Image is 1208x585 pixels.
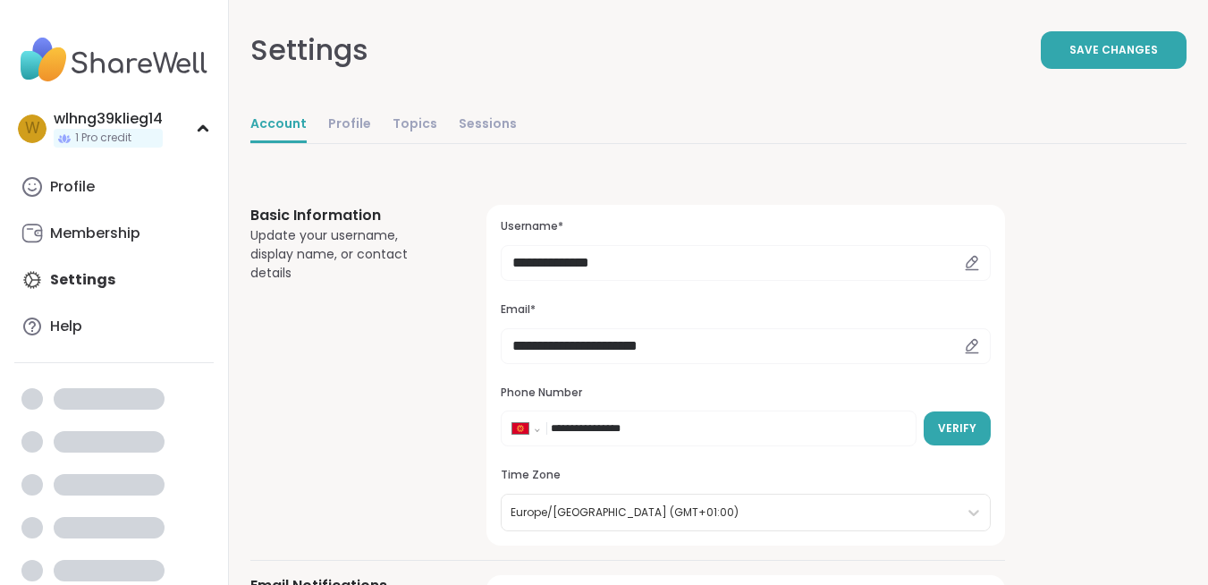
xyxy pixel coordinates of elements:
[393,107,437,143] a: Topics
[14,212,214,255] a: Membership
[328,107,371,143] a: Profile
[50,317,82,336] div: Help
[14,29,214,91] img: ShareWell Nav Logo
[501,386,991,401] h3: Phone Number
[250,205,443,226] h3: Basic Information
[1041,31,1187,69] button: Save Changes
[50,177,95,197] div: Profile
[25,117,40,140] span: w
[14,165,214,208] a: Profile
[54,109,163,129] div: wlhng39klieg14
[14,305,214,348] a: Help
[75,131,131,146] span: 1 Pro credit
[501,219,991,234] h3: Username*
[250,226,443,283] div: Update your username, display name, or contact details
[501,468,991,483] h3: Time Zone
[938,420,976,437] span: Verify
[924,411,991,445] button: Verify
[250,29,368,72] div: Settings
[501,302,991,318] h3: Email*
[459,107,517,143] a: Sessions
[250,107,307,143] a: Account
[1069,42,1158,58] span: Save Changes
[50,224,140,243] div: Membership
